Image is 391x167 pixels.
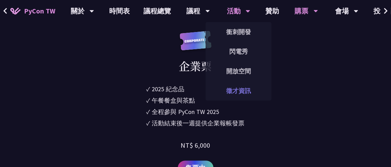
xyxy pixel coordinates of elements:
a: 衝刺開發 [206,24,272,40]
li: ✓ [147,118,245,128]
div: 2025 紀念品 [152,84,185,94]
div: 活動結束後一週提供企業報帳發票 [152,118,245,128]
img: Home icon of PyCon TW 2025 [10,8,21,14]
div: 午餐餐盒與茶點 [152,96,195,105]
div: 全程參與 PyCon TW 2025 [152,107,219,116]
li: ✓ [147,107,245,116]
div: 企業票 [179,58,212,74]
a: PyCon TW [3,2,62,20]
span: PyCon TW [24,6,55,16]
li: ✓ [147,84,245,94]
img: corporate.a587c14.svg [179,31,213,58]
li: ✓ [147,96,245,105]
a: 徵才資訊 [206,83,272,99]
a: 開放空間 [206,63,272,79]
div: NT$ 6,000 [181,140,210,150]
a: 閃電秀 [206,43,272,60]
